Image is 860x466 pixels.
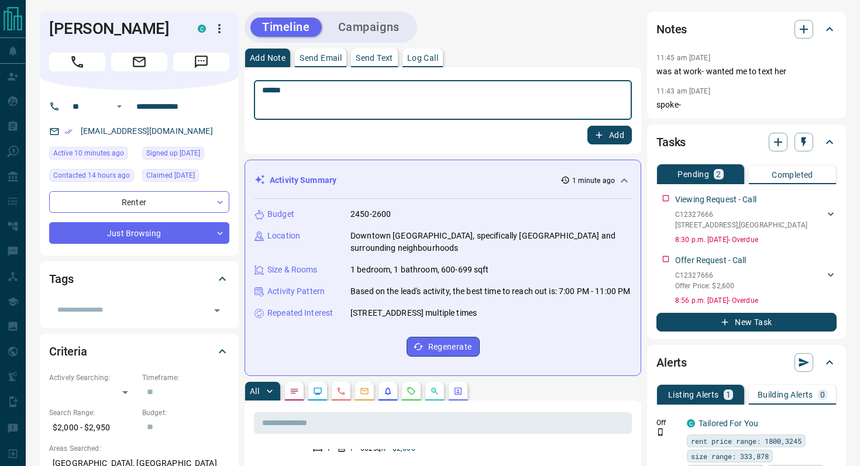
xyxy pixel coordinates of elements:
p: was at work- wanted me to text her [656,65,837,78]
div: Tasks [656,128,837,156]
p: [STREET_ADDRESS] multiple times [350,307,477,319]
svg: Agent Actions [453,386,463,396]
p: Completed [772,171,813,179]
p: 11:45 am [DATE] [656,54,710,62]
svg: Notes [290,386,299,396]
p: Repeated Interest [267,307,333,319]
svg: Opportunities [430,386,439,396]
h2: Notes [656,20,687,39]
p: Location [267,230,300,242]
p: Timeframe: [142,372,229,383]
span: Signed up [DATE] [146,147,200,159]
div: Renter [49,191,229,213]
p: Areas Searched: [49,443,229,454]
p: Downtown [GEOGRAPHIC_DATA], specifically [GEOGRAPHIC_DATA] and surrounding neighbourhoods [350,230,631,254]
div: condos.ca [687,419,695,427]
svg: Listing Alerts [383,386,393,396]
p: 2 [716,170,721,178]
p: Viewing Request - Call [675,194,756,206]
p: 1 [726,391,731,399]
p: Add Note [250,54,285,62]
p: Send Text [356,54,393,62]
div: Thu Aug 14 2025 [49,169,136,185]
p: 1 bedroom, 1 bathroom, 600-699 sqft [350,264,489,276]
p: 0 [820,391,825,399]
button: Open [112,99,126,113]
p: Actively Searching: [49,372,136,383]
button: Timeline [250,18,322,37]
svg: Requests [407,386,416,396]
p: Building Alerts [758,391,813,399]
p: Off [656,417,680,428]
div: C12327666Offer Price: $2,600 [675,268,837,294]
button: Campaigns [326,18,411,37]
svg: Lead Browsing Activity [313,386,322,396]
button: New Task [656,313,837,332]
svg: Email Verified [64,127,73,136]
p: [STREET_ADDRESS] , [GEOGRAPHIC_DATA] [675,220,807,230]
span: size range: 333,878 [691,450,769,462]
p: All [250,387,259,395]
p: Budget: [142,408,229,418]
div: Tags [49,265,229,293]
button: Add [587,126,632,144]
div: Sun Aug 10 2025 [142,169,229,185]
div: Sat Aug 09 2025 [142,147,229,163]
div: C12327666[STREET_ADDRESS],[GEOGRAPHIC_DATA] [675,207,837,233]
p: Offer Request - Call [675,254,747,267]
p: $2,000 - $2,950 [49,418,136,437]
p: 1 minute ago [572,175,615,186]
p: Activity Summary [270,174,336,187]
p: 11:43 am [DATE] [656,87,710,95]
div: Just Browsing [49,222,229,244]
div: Alerts [656,348,837,377]
div: Fri Aug 15 2025 [49,147,136,163]
p: 2450-2600 [350,208,391,220]
p: Log Call [407,54,438,62]
h2: Criteria [49,342,87,361]
span: rent price range: 1800,3245 [691,435,801,447]
p: Offer Price: $2,600 [675,281,734,291]
p: 8:30 p.m. [DATE] - Overdue [675,234,837,245]
span: Active 10 minutes ago [53,147,124,159]
a: Tailored For You [699,419,758,428]
p: spoke- [656,99,837,111]
p: Activity Pattern [267,285,325,298]
p: Search Range: [49,408,136,418]
h1: [PERSON_NAME] [49,19,180,38]
div: Activity Summary1 minute ago [254,170,631,191]
svg: Push Notification Only [656,428,665,436]
span: Contacted 14 hours ago [53,170,130,181]
button: Open [209,302,225,319]
svg: Emails [360,386,369,396]
p: Based on the lead's activity, the best time to reach out is: 7:00 PM - 11:00 PM [350,285,630,298]
svg: Calls [336,386,346,396]
span: Email [111,53,167,71]
h2: Tasks [656,133,686,151]
p: Pending [677,170,709,178]
div: Notes [656,15,837,43]
span: Claimed [DATE] [146,170,195,181]
p: Budget [267,208,294,220]
p: Listing Alerts [668,391,719,399]
p: Size & Rooms [267,264,318,276]
p: Send Email [300,54,342,62]
p: C12327666 [675,209,807,220]
a: [EMAIL_ADDRESS][DOMAIN_NAME] [81,126,213,136]
h2: Alerts [656,353,687,372]
div: Criteria [49,337,229,365]
h2: Tags [49,270,73,288]
div: condos.ca [198,25,206,33]
p: C12327666 [675,270,734,281]
button: Regenerate [407,337,480,357]
span: Message [173,53,229,71]
span: Call [49,53,105,71]
p: 8:56 p.m. [DATE] - Overdue [675,295,837,306]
